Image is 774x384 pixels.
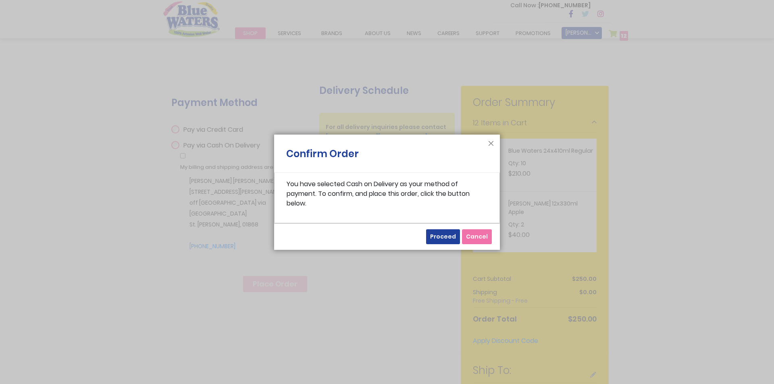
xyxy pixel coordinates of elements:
[286,147,359,165] h1: Confirm Order
[466,232,488,241] span: Cancel
[426,229,460,244] button: Proceed
[430,232,456,241] span: Proceed
[462,229,492,244] button: Cancel
[287,179,487,208] p: You have selected Cash on Delivery as your method of payment. To confirm, and place this order, c...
